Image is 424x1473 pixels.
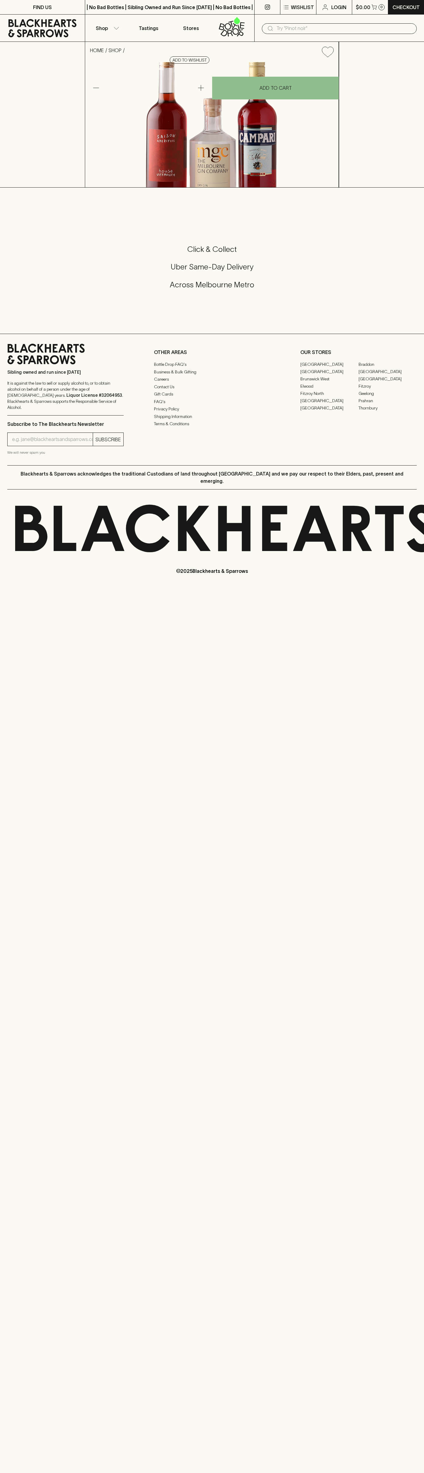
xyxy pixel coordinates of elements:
p: Sibling owned and run since [DATE] [7,369,124,375]
button: Shop [85,15,128,42]
button: Add to wishlist [319,44,336,60]
a: SHOP [109,48,122,53]
input: Try "Pinot noir" [276,24,412,33]
p: It is against the law to sell or supply alcohol to, or to obtain alcohol on behalf of a person un... [7,380,124,410]
a: Stores [170,15,212,42]
strong: Liquor License #32064953 [66,393,122,398]
a: Contact Us [154,383,270,390]
a: Bottle Drop FAQ's [154,361,270,368]
a: Geelong [359,390,417,397]
a: Business & Bulk Gifting [154,368,270,376]
a: Gift Cards [154,391,270,398]
h5: Click & Collect [7,244,417,254]
a: Terms & Conditions [154,420,270,428]
p: OTHER AREAS [154,349,270,356]
p: Blackhearts & Sparrows acknowledges the traditional Custodians of land throughout [GEOGRAPHIC_DAT... [12,470,412,485]
p: Subscribe to The Blackhearts Newsletter [7,420,124,428]
a: Thornbury [359,404,417,412]
p: 0 [380,5,383,9]
button: ADD TO CART [212,77,339,99]
a: Prahran [359,397,417,404]
p: Stores [183,25,199,32]
p: Tastings [139,25,158,32]
h5: Across Melbourne Metro [7,280,417,290]
a: [GEOGRAPHIC_DATA] [300,368,359,375]
h5: Uber Same-Day Delivery [7,262,417,272]
a: [GEOGRAPHIC_DATA] [359,368,417,375]
button: Add to wishlist [170,56,209,64]
a: Privacy Policy [154,406,270,413]
a: Tastings [127,15,170,42]
a: Braddon [359,361,417,368]
p: SUBSCRIBE [95,436,121,443]
a: [GEOGRAPHIC_DATA] [359,375,417,382]
p: Login [331,4,346,11]
p: ADD TO CART [259,84,292,92]
p: Wishlist [291,4,314,11]
a: FAQ's [154,398,270,405]
p: $0.00 [356,4,370,11]
a: HOME [90,48,104,53]
p: FIND US [33,4,52,11]
a: [GEOGRAPHIC_DATA] [300,361,359,368]
p: OUR STORES [300,349,417,356]
a: [GEOGRAPHIC_DATA] [300,404,359,412]
a: Fitzroy [359,382,417,390]
p: Shop [96,25,108,32]
a: Brunswick West [300,375,359,382]
p: Checkout [392,4,420,11]
p: We will never spam you [7,449,124,456]
div: Call to action block [7,220,417,322]
a: Fitzroy North [300,390,359,397]
a: Shipping Information [154,413,270,420]
button: SUBSCRIBE [93,433,123,446]
a: Elwood [300,382,359,390]
img: 32078.png [85,62,339,187]
a: [GEOGRAPHIC_DATA] [300,397,359,404]
input: e.g. jane@blackheartsandsparrows.com.au [12,435,93,444]
a: Careers [154,376,270,383]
